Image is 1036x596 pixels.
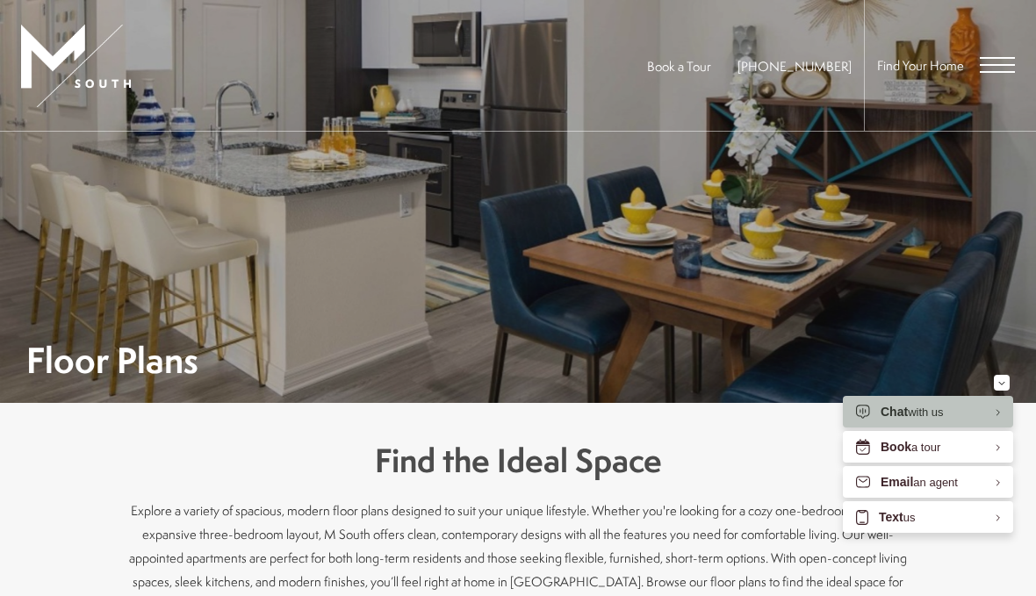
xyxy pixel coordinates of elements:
[980,57,1015,73] button: Open Menu
[877,56,964,75] a: Find Your Home
[21,25,131,107] img: MSouth
[123,438,913,485] h3: Find the Ideal Space
[647,57,711,75] a: Book a Tour
[737,57,852,75] span: [PHONE_NUMBER]
[26,343,198,377] h1: Floor Plans
[737,57,852,75] a: Call Us at 813-570-8014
